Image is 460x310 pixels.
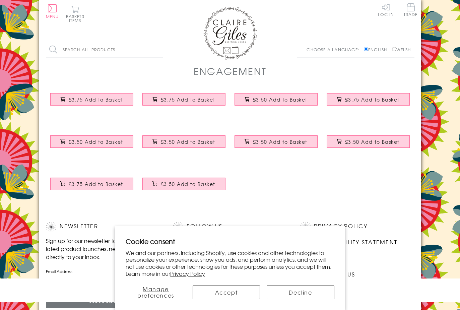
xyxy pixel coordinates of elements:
label: English [364,47,390,53]
p: Sign up for our newsletter to receive the latest product launches, news and offers directly to yo... [46,237,160,261]
button: £3.75 Add to Basket [50,178,133,190]
button: £3.50 Add to Basket [142,135,225,148]
img: Claire Giles Greetings Cards [203,7,257,60]
a: Privacy Policy [170,269,205,277]
h2: Cookie consent [126,237,334,246]
input: Welsh [392,47,396,51]
p: Choose a language: [307,47,363,53]
input: Search all products [46,42,163,57]
span: £3.50 Add to Basket [253,138,308,145]
a: Trade [404,3,418,18]
label: Welsh [392,47,411,53]
a: Engagement Card, Congratulations on your Engagemnet text with gold foil £3.50 Add to Basket [46,130,138,159]
button: £3.75 Add to Basket [142,93,225,106]
h1: Engagement [194,64,267,78]
a: Wedding Engagement Card, Pink Hearts, fabric butterfly Embellished £3.50 Add to Basket [230,130,322,159]
button: Menu [46,4,59,18]
input: harry@hogwarts.edu [46,278,160,293]
button: Manage preferences [126,286,186,299]
button: £3.50 Add to Basket [235,135,318,148]
a: Wedding Card, Ring, Congratulations you're Engaged, Embossed and Foiled text £3.50 Add to Basket [230,88,322,117]
button: £3.50 Add to Basket [327,135,410,148]
span: Menu [46,13,59,19]
button: Basket0 items [66,5,84,22]
button: £3.75 Add to Basket [50,93,133,106]
span: Trade [404,3,418,16]
a: Wedding Card, Pop! You're Engaged Best News, Embellished with colourful pompoms £3.75 Add to Basket [138,88,230,117]
label: Email Address [46,268,160,274]
h2: Follow Us [173,222,287,232]
a: Wedding Card, Star Heart, Congratulations £3.50 Add to Basket [138,130,230,159]
span: £3.75 Add to Basket [69,96,123,103]
button: £3.50 Add to Basket [50,135,133,148]
h2: Newsletter [46,222,160,232]
span: £3.50 Add to Basket [345,138,400,145]
span: £3.75 Add to Basket [161,96,215,103]
span: Manage preferences [137,285,174,299]
button: £3.50 Add to Basket [142,178,225,190]
a: Engagement Card, Heart in Stars, Wedding, Embellished with a colourful tassel £3.75 Add to Basket [46,88,138,117]
span: £3.50 Add to Basket [161,181,215,187]
button: £3.75 Add to Basket [327,93,410,106]
a: Wedding Card, Dotty Heart, Engagement, Embellished with colourful pompoms £3.75 Add to Basket [46,173,138,201]
button: Decline [267,286,334,299]
a: Wedding Engagement Card, Heart and Love Birds, Congratulations £3.50 Add to Basket [322,130,414,159]
a: Wedding Engagement Card, Tying the Knot Yay! Embellished with colourful pompoms £3.75 Add to Basket [322,88,414,117]
button: £3.50 Add to Basket [235,93,318,106]
a: Privacy Policy [314,222,367,231]
span: £3.75 Add to Basket [345,96,400,103]
a: Accessibility Statement [314,238,397,247]
a: Wedding Card, Patterned Hearts, Congratulations on your Engagement £3.50 Add to Basket [138,173,230,201]
span: £3.50 Add to Basket [253,96,308,103]
input: Search [156,42,163,57]
span: 0 items [69,13,84,23]
span: £3.50 Add to Basket [69,138,123,145]
button: Accept [193,286,260,299]
input: English [364,47,368,51]
span: £3.75 Add to Basket [69,181,123,187]
a: Log In [378,3,394,16]
p: We and our partners, including Shopify, use cookies and other technologies to personalize your ex... [126,249,334,277]
span: £3.50 Add to Basket [161,138,215,145]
